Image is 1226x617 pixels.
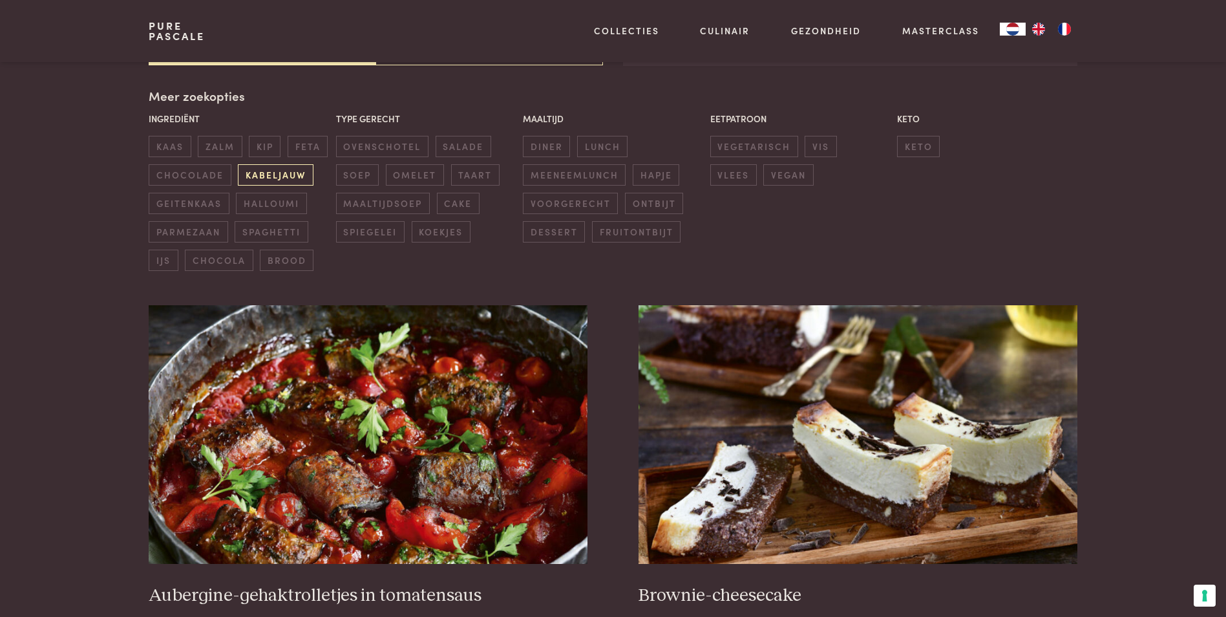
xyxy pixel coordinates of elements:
[523,112,703,125] p: Maaltijd
[288,136,328,157] span: feta
[149,112,329,125] p: Ingrediënt
[805,136,836,157] span: vis
[710,112,891,125] p: Eetpatroon
[336,164,379,186] span: soep
[594,24,659,38] a: Collecties
[523,193,618,214] span: voorgerecht
[523,164,626,186] span: meeneemlunch
[639,305,1077,564] img: Brownie-cheesecake
[1194,585,1216,607] button: Uw voorkeuren voor toestemming voor trackingtechnologieën
[336,112,516,125] p: Type gerecht
[149,221,227,243] span: parmezaan
[1026,23,1052,36] a: EN
[149,164,231,186] span: chocolade
[336,193,430,214] span: maaltijdsoep
[236,193,306,214] span: halloumi
[238,164,313,186] span: kabeljauw
[198,136,242,157] span: zalm
[897,112,1077,125] p: Keto
[149,585,587,607] h3: Aubergine-gehaktrolletjes in tomatensaus
[700,24,750,38] a: Culinair
[1000,23,1026,36] div: Language
[639,585,1077,607] h3: Brownie-cheesecake
[260,250,313,271] span: brood
[336,221,405,243] span: spiegelei
[902,24,979,38] a: Masterclass
[633,164,679,186] span: hapje
[791,24,861,38] a: Gezondheid
[1000,23,1077,36] aside: Language selected: Nederlands
[710,164,757,186] span: vlees
[149,193,229,214] span: geitenkaas
[437,193,480,214] span: cake
[436,136,491,157] span: salade
[149,305,587,607] a: Aubergine-gehaktrolletjes in tomatensaus Aubergine-gehaktrolletjes in tomatensaus
[710,136,798,157] span: vegetarisch
[249,136,280,157] span: kip
[1026,23,1077,36] ul: Language list
[149,250,178,271] span: ijs
[1000,23,1026,36] a: NL
[639,305,1077,607] a: Brownie-cheesecake Brownie-cheesecake
[149,136,191,157] span: kaas
[523,221,585,243] span: dessert
[897,136,940,157] span: keto
[451,164,500,186] span: taart
[763,164,813,186] span: vegan
[149,305,587,564] img: Aubergine-gehaktrolletjes in tomatensaus
[1052,23,1077,36] a: FR
[523,136,570,157] span: diner
[625,193,683,214] span: ontbijt
[235,221,308,243] span: spaghetti
[336,136,428,157] span: ovenschotel
[592,221,681,243] span: fruitontbijt
[577,136,628,157] span: lunch
[412,221,470,243] span: koekjes
[386,164,444,186] span: omelet
[149,21,205,41] a: PurePascale
[185,250,253,271] span: chocola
